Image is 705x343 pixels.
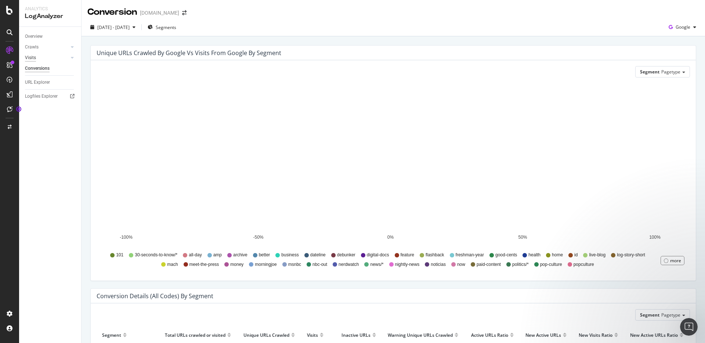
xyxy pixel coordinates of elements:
[213,252,222,258] span: amp
[640,312,659,318] span: Segment
[528,252,540,258] span: health
[574,261,594,268] span: popculture
[337,252,355,258] span: debunker
[233,252,247,258] span: archive
[512,261,529,268] span: politics/*
[477,261,501,268] span: paid-content
[189,252,202,258] span: all-day
[253,235,263,240] text: -50%
[471,329,508,341] div: Active URLs Ratio
[341,329,370,341] div: Inactive URLs
[165,329,225,341] div: Total URLs crawled or visited
[552,252,563,258] span: home
[518,235,527,240] text: 50%
[25,54,36,62] div: Visits
[367,252,389,258] span: digital-docs
[189,261,219,268] span: meet-the-press
[426,252,444,258] span: flashback
[339,261,359,268] span: nerdwatch
[640,69,659,75] span: Segment
[116,252,123,258] span: 101
[25,65,50,72] div: Conversions
[680,318,698,336] iframe: Intercom live chat
[310,252,326,258] span: dateline
[243,329,289,341] div: Unique URLs Crawled
[25,79,50,86] div: URL Explorer
[87,21,138,33] button: [DATE] - [DATE]
[167,261,178,268] span: mach
[120,235,133,240] text: -100%
[401,252,414,258] span: feature
[457,261,465,268] span: now
[25,12,75,21] div: LogAnalyzer
[649,235,661,240] text: 100%
[230,261,243,268] span: money
[388,329,453,341] div: Warning Unique URLs Crawled
[579,329,612,341] div: New Visits Ratio
[370,261,383,268] span: news/*
[25,79,76,86] a: URL Explorer
[25,33,76,40] a: Overview
[307,329,318,341] div: Visits
[617,252,645,258] span: log-story-short
[670,257,681,264] div: more
[102,329,121,341] div: Segment
[15,106,22,112] div: Tooltip anchor
[395,261,420,268] span: nightly-news
[145,21,179,33] button: Segments
[661,312,680,318] span: Pagetype
[25,65,76,72] a: Conversions
[25,43,39,51] div: Crawls
[25,93,76,100] a: Logfiles Explorer
[676,24,690,30] span: Google
[25,6,75,12] div: Analytics
[574,252,578,258] span: id
[259,252,270,258] span: better
[97,49,281,57] div: Unique URLs Crawled by google vs Visits from google by Segment
[661,69,680,75] span: Pagetype
[387,235,394,240] text: 0%
[312,261,327,268] span: nbc-out
[288,261,301,268] span: msnbc
[281,252,299,258] span: business
[495,252,517,258] span: good-cents
[97,24,130,30] span: [DATE] - [DATE]
[87,6,137,18] div: Conversion
[456,252,484,258] span: freshman-year
[25,54,69,62] a: Visits
[156,24,176,30] span: Segments
[97,83,684,249] svg: A chart.
[182,10,187,15] div: arrow-right-arrow-left
[540,261,562,268] span: pop-culture
[97,292,213,300] div: Conversion Details (all codes) by Segment
[25,33,43,40] div: Overview
[140,9,179,17] div: [DOMAIN_NAME]
[255,261,276,268] span: morningjoe
[666,21,699,33] button: Google
[630,329,678,341] div: New Active URLs Ratio
[589,252,605,258] span: live-blog
[25,43,69,51] a: Crawls
[525,329,561,341] div: New Active URLs
[431,261,446,268] span: noticias
[25,93,58,100] div: Logfiles Explorer
[135,252,177,258] span: 30-seconds-to-know/*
